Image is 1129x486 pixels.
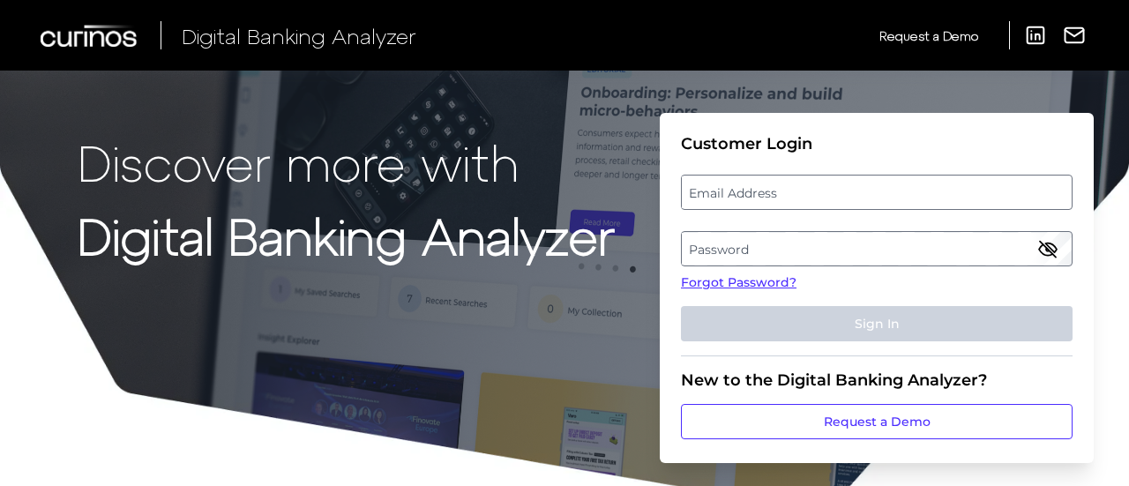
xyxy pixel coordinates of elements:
[681,273,1073,292] a: Forgot Password?
[879,21,978,50] a: Request a Demo
[681,404,1073,439] a: Request a Demo
[78,134,615,190] p: Discover more with
[182,23,416,49] span: Digital Banking Analyzer
[681,370,1073,390] div: New to the Digital Banking Analyzer?
[879,28,978,43] span: Request a Demo
[41,25,139,47] img: Curinos
[681,306,1073,341] button: Sign In
[682,176,1071,208] label: Email Address
[681,134,1073,153] div: Customer Login
[78,206,615,265] strong: Digital Banking Analyzer
[682,233,1071,265] label: Password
